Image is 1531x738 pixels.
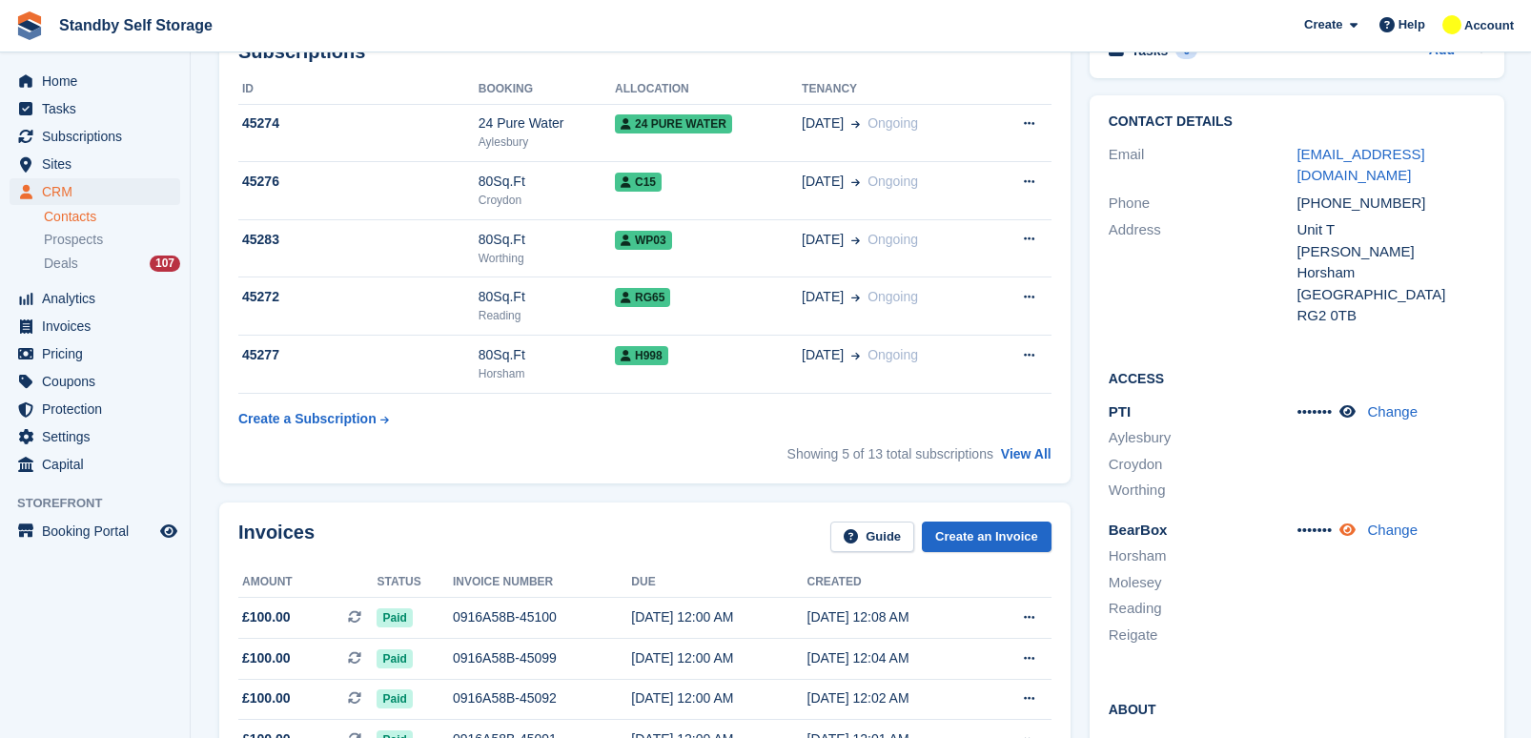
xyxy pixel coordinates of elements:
span: Coupons [42,368,156,395]
span: Tasks [42,95,156,122]
span: Ongoing [868,115,918,131]
div: [DATE] 12:08 AM [807,607,983,627]
div: Croydon [479,192,615,209]
div: [PERSON_NAME] [1296,241,1485,263]
a: menu [10,68,180,94]
div: Horsham [1296,262,1485,284]
span: Paid [377,649,412,668]
a: Change [1368,522,1419,538]
div: 0916A58B-45099 [453,648,631,668]
span: WP03 [615,231,672,250]
h2: Contact Details [1109,114,1485,130]
span: [DATE] [802,230,844,250]
th: Invoice number [453,567,631,598]
div: 80Sq.Ft [479,345,615,365]
span: Protection [42,396,156,422]
img: stora-icon-8386f47178a22dfd0bd8f6a31ec36ba5ce8667c1dd55bd0f319d3a0aa187defe.svg [15,11,44,40]
span: Paid [377,608,412,627]
div: 80Sq.Ft [479,172,615,192]
span: Help [1398,15,1425,34]
a: Guide [830,522,914,553]
span: RG65 [615,288,670,307]
div: [DATE] 12:00 AM [631,688,806,708]
span: Ongoing [868,289,918,304]
li: Reading [1109,598,1297,620]
span: ••••••• [1296,522,1332,538]
div: [GEOGRAPHIC_DATA] [1296,284,1485,306]
div: 45277 [238,345,479,365]
th: ID [238,74,479,105]
div: Reading [479,307,615,324]
a: Standby Self Storage [51,10,220,41]
div: Address [1109,219,1297,327]
li: Horsham [1109,545,1297,567]
span: Home [42,68,156,94]
div: [DATE] 12:00 AM [631,607,806,627]
span: Storefront [17,494,190,513]
span: Create [1304,15,1342,34]
div: 45283 [238,230,479,250]
a: menu [10,423,180,450]
a: menu [10,396,180,422]
div: Create a Subscription [238,409,377,429]
th: Booking [479,74,615,105]
span: Ongoing [868,347,918,362]
li: Aylesbury [1109,427,1297,449]
div: [DATE] 12:02 AM [807,688,983,708]
span: Analytics [42,285,156,312]
a: menu [10,285,180,312]
li: Molesey [1109,572,1297,594]
th: Status [377,567,452,598]
li: Croydon [1109,454,1297,476]
img: Glenn Fisher [1442,15,1461,34]
a: menu [10,518,180,544]
div: 80Sq.Ft [479,230,615,250]
a: Create a Subscription [238,401,389,437]
div: 45274 [238,113,479,133]
span: [DATE] [802,345,844,365]
span: ••••••• [1296,403,1332,420]
a: Create an Invoice [922,522,1051,553]
a: menu [10,178,180,205]
h2: Subscriptions [238,41,1051,63]
h2: About [1109,699,1485,718]
a: menu [10,451,180,478]
a: Prospects [44,230,180,250]
span: [DATE] [802,287,844,307]
span: CRM [42,178,156,205]
a: Change [1368,403,1419,420]
div: 0916A58B-45100 [453,607,631,627]
div: Unit T [1296,219,1485,241]
span: £100.00 [242,688,291,708]
div: Horsham [479,365,615,382]
a: Preview store [157,520,180,543]
span: Invoices [42,313,156,339]
div: RG2 0TB [1296,305,1485,327]
div: Email [1109,144,1297,187]
span: Sites [42,151,156,177]
div: 45272 [238,287,479,307]
h2: Access [1109,368,1485,387]
span: £100.00 [242,607,291,627]
span: Subscriptions [42,123,156,150]
div: Phone [1109,193,1297,215]
span: Settings [42,423,156,450]
span: Deals [44,255,78,273]
span: Paid [377,689,412,708]
li: Reigate [1109,625,1297,646]
span: [DATE] [802,172,844,192]
a: menu [10,340,180,367]
span: [DATE] [802,113,844,133]
a: menu [10,151,180,177]
span: PTI [1109,403,1131,420]
span: Booking Portal [42,518,156,544]
a: [EMAIL_ADDRESS][DOMAIN_NAME] [1296,146,1424,184]
div: 0916A58B-45092 [453,688,631,708]
span: Ongoing [868,232,918,247]
div: [PHONE_NUMBER] [1296,193,1485,215]
div: 45276 [238,172,479,192]
span: Showing 5 of 13 total subscriptions [787,446,993,461]
div: [DATE] 12:00 AM [631,648,806,668]
span: Capital [42,451,156,478]
span: BearBox [1109,522,1168,538]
